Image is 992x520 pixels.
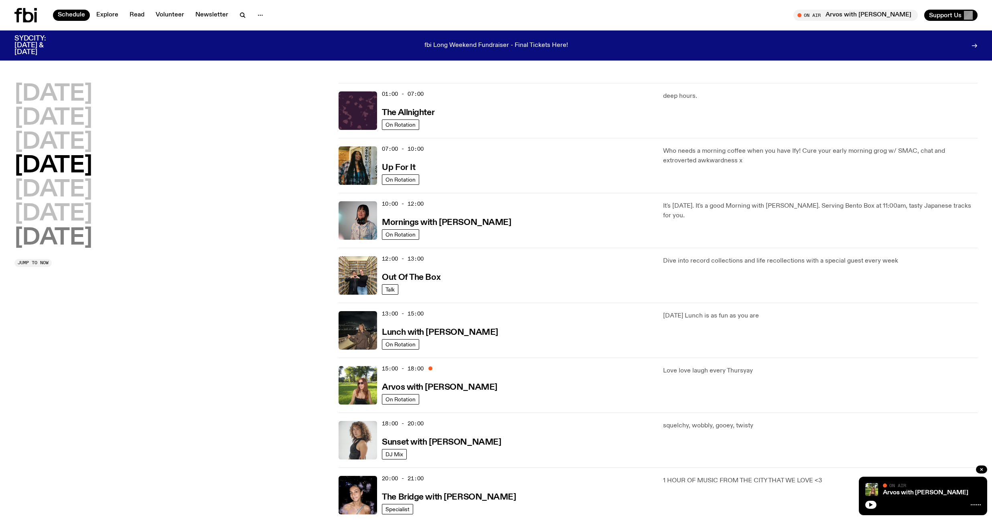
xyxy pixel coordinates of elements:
[382,119,419,130] a: On Rotation
[663,366,978,376] p: Love love laugh every Thursyay
[382,200,424,208] span: 10:00 - 12:00
[382,493,516,502] h3: The Bridge with [PERSON_NAME]
[382,437,501,447] a: Sunset with [PERSON_NAME]
[385,506,410,512] span: Specialist
[382,273,440,282] h3: Out Of The Box
[865,483,878,496] img: Lizzie Bowles is sitting in a bright green field of grass, with dark sunglasses and a black top. ...
[385,286,395,292] span: Talk
[663,476,978,486] p: 1 HOUR OF MUSIC FROM THE CITY THAT WE LOVE <3
[382,365,424,372] span: 15:00 - 18:00
[14,107,92,129] button: [DATE]
[382,174,419,185] a: On Rotation
[382,438,501,447] h3: Sunset with [PERSON_NAME]
[339,421,377,459] img: Tangela looks past her left shoulder into the camera with an inquisitive look. She is wearing a s...
[339,311,377,350] img: Izzy Page stands above looking down at Opera Bar. She poses in front of the Harbour Bridge in the...
[53,10,90,21] a: Schedule
[14,179,92,201] button: [DATE]
[18,261,49,265] span: Jump to now
[382,229,419,240] a: On Rotation
[382,420,424,427] span: 18:00 - 20:00
[382,394,419,405] a: On Rotation
[889,483,906,488] span: On Air
[14,83,92,105] button: [DATE]
[339,366,377,405] img: Lizzie Bowles is sitting in a bright green field of grass, with dark sunglasses and a black top. ...
[14,203,92,225] button: [DATE]
[382,310,424,318] span: 13:00 - 15:00
[385,176,416,182] span: On Rotation
[382,164,415,172] h3: Up For It
[929,12,962,19] span: Support Us
[385,451,403,457] span: DJ Mix
[663,311,978,321] p: [DATE] Lunch is as fun as you are
[883,490,968,496] a: Arvos with [PERSON_NAME]
[385,341,416,347] span: On Rotation
[382,382,497,392] a: Arvos with [PERSON_NAME]
[663,146,978,166] p: Who needs a morning coffee when you have Ify! Cure your early morning grog w/ SMAC, chat and extr...
[385,396,416,402] span: On Rotation
[91,10,123,21] a: Explore
[793,10,918,21] button: On AirArvos with [PERSON_NAME]
[382,272,440,282] a: Out Of The Box
[385,121,416,127] span: On Rotation
[382,109,434,117] h3: The Allnighter
[339,201,377,240] img: Kana Frazer is smiling at the camera with her head tilted slightly to her left. She wears big bla...
[382,255,424,263] span: 12:00 - 13:00
[14,155,92,177] button: [DATE]
[125,10,149,21] a: Read
[382,107,434,117] a: The Allnighter
[382,492,516,502] a: The Bridge with [PERSON_NAME]
[382,339,419,350] a: On Rotation
[382,284,398,295] a: Talk
[663,421,978,431] p: squelchy, wobbly, gooey, twisty
[14,131,92,154] button: [DATE]
[663,201,978,221] p: It's [DATE]. It's a good Morning with [PERSON_NAME]. Serving Bento Box at 11:00am, tasty Japanese...
[14,259,52,267] button: Jump to now
[14,227,92,249] button: [DATE]
[382,328,498,337] h3: Lunch with [PERSON_NAME]
[382,383,497,392] h3: Arvos with [PERSON_NAME]
[382,90,424,98] span: 01:00 - 07:00
[382,475,424,482] span: 20:00 - 21:00
[663,91,978,101] p: deep hours.
[339,256,377,295] img: Matt and Kate stand in the music library and make a heart shape with one hand each.
[191,10,233,21] a: Newsletter
[924,10,978,21] button: Support Us
[382,217,511,227] a: Mornings with [PERSON_NAME]
[382,504,413,514] a: Specialist
[382,327,498,337] a: Lunch with [PERSON_NAME]
[339,146,377,185] img: Ify - a Brown Skin girl with black braided twists, looking up to the side with her tongue stickin...
[151,10,189,21] a: Volunteer
[382,145,424,153] span: 07:00 - 10:00
[663,256,978,266] p: Dive into record collections and life recollections with a special guest every week
[424,42,568,49] p: fbi Long Weekend Fundraiser - Final Tickets Here!
[382,449,407,459] a: DJ Mix
[382,219,511,227] h3: Mornings with [PERSON_NAME]
[382,162,415,172] a: Up For It
[14,35,66,56] h3: SYDCITY: [DATE] & [DATE]
[385,231,416,237] span: On Rotation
